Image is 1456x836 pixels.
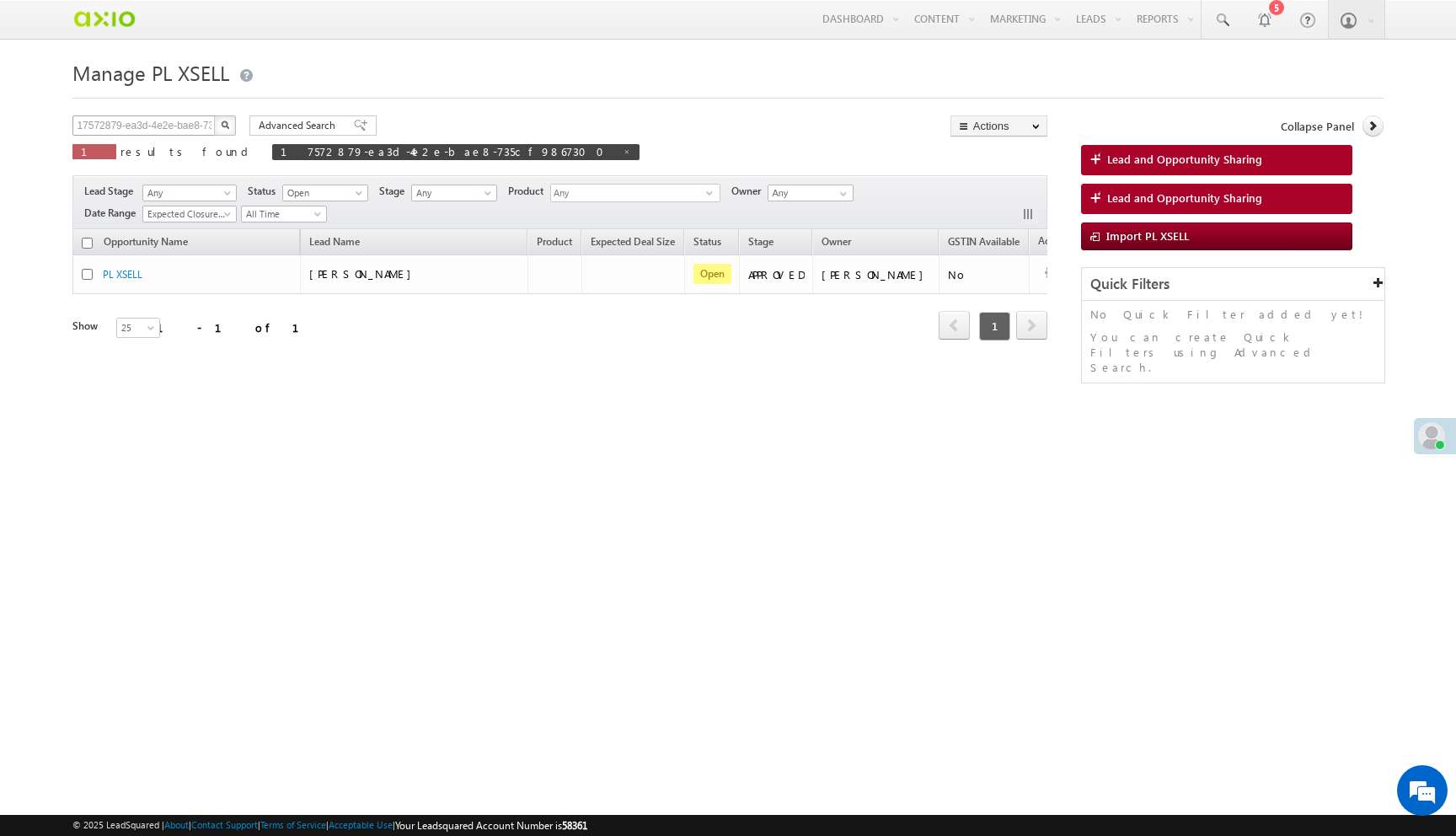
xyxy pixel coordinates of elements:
span: Actions [1030,232,1080,254]
a: Expected Closure Date [142,206,237,222]
span: Collapse Panel [1281,119,1354,134]
span: Manage PL XSELL [72,59,229,86]
span: Import PL XSELL [1106,228,1189,243]
a: Contact Support [191,819,258,830]
a: PL XSELL [103,268,142,281]
span: Status [248,184,282,199]
div: Any [550,184,720,202]
div: 1 - 1 of 1 [157,318,319,337]
a: Opportunity Name [95,233,196,255]
span: Lead and Opportunity Sharing [1107,152,1262,167]
input: Type to Search [768,185,854,201]
input: Check all records [82,238,93,249]
div: [PERSON_NAME] [822,267,932,282]
span: Owner [731,184,768,199]
span: Expected Closure Date [143,206,231,222]
img: Custom Logo [72,4,136,34]
a: Lead and Opportunity Sharing [1081,145,1352,175]
div: No [948,267,1021,282]
a: Acceptable Use [329,819,393,830]
span: 25 [117,320,162,335]
div: Quick Filters [1082,268,1384,301]
span: Any [143,185,231,201]
p: You can create Quick Filters using Advanced Search. [1090,330,1376,375]
span: 1 [979,312,1010,340]
a: GSTIN Available [939,233,1028,255]
span: Stage [748,235,773,248]
span: 17572879-ea3d-4e2e-bae8-735cf9867300 [281,144,614,158]
span: Open [693,264,731,284]
span: Any [412,185,492,201]
a: 25 [116,318,160,338]
a: Show All Items [831,185,852,202]
span: Lead Name [301,233,368,255]
img: Search [221,121,229,129]
span: 58361 [562,819,587,832]
span: Your Leadsquared Account Number is [395,819,587,832]
a: next [1016,313,1047,340]
span: Expected Deal Size [591,235,675,248]
span: Date Range [84,206,142,221]
span: Owner [822,235,851,248]
a: prev [939,313,970,340]
a: Stage [740,233,782,255]
span: Lead Stage [84,184,140,199]
span: GSTIN Available [948,235,1020,248]
span: Advanced Search [259,118,340,133]
a: About [164,819,189,830]
span: next [1016,311,1047,340]
span: results found [120,144,254,158]
span: Stage [379,184,411,199]
div: Show [72,319,103,334]
a: Lead and Opportunity Sharing [1081,184,1352,214]
a: Any [142,185,237,201]
a: Any [411,185,497,201]
span: Any [551,185,706,204]
button: Actions [950,115,1047,137]
span: Product [537,235,572,248]
span: 1 [81,144,108,158]
span: Lead and Opportunity Sharing [1107,190,1262,206]
a: Open [282,185,368,201]
span: Opportunity Name [104,235,188,248]
span: All Time [242,206,322,222]
div: APPROVED [748,267,805,282]
span: Product [508,184,550,199]
a: Terms of Service [260,819,326,830]
a: Expected Deal Size [582,233,683,255]
span: select [706,189,720,196]
span: [PERSON_NAME] [309,266,420,281]
a: All Time [241,206,327,222]
span: Open [283,185,363,201]
p: No Quick Filter added yet! [1090,307,1376,322]
a: Status [685,233,730,255]
span: © 2025 LeadSquared | | | | | [72,817,587,833]
span: prev [939,311,970,340]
